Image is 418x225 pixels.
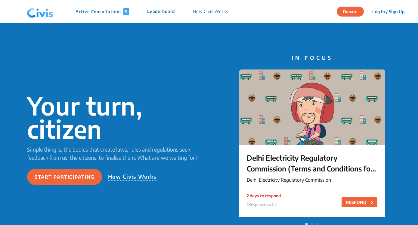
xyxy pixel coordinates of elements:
p: 2 days to respond [247,193,281,199]
p: Delhi Electricity Regulatory Commission (Terms and Conditions for Determination of Tariff) (Secon... [247,152,377,174]
button: RESPOND [342,197,377,207]
a: Delhi Electricity Regulatory Commission (Terms and Conditions for Determination of Tariff) (Secon... [239,69,385,220]
p: Leaderboard [147,8,175,15]
button: Start participating [27,169,102,185]
a: Donate [337,8,368,14]
p: IN FOCUS [239,54,385,62]
p: Your turn, citizen [27,94,209,140]
button: Donate [337,7,364,17]
p: Delhi Electricity Regulatory Commission [247,176,377,183]
span: 5 [123,8,129,15]
p: How Civis Works [108,172,157,181]
p: 1 [247,201,281,208]
p: Active Consultations [76,8,129,15]
img: navlogo.png [24,3,56,21]
p: How Civis Works [193,8,228,15]
span: Response so far [248,202,277,207]
button: Log In / Sign Up [368,7,408,16]
p: Simple thing is, the bodies that create laws, rules and regulations seek feedback from us, the ci... [27,145,209,162]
